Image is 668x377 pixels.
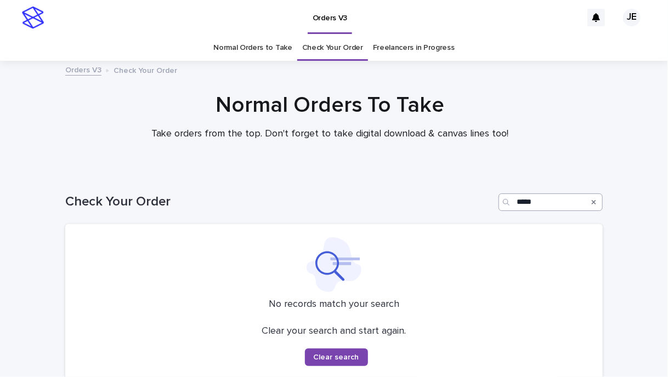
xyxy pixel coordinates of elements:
[623,9,641,26] div: JE
[373,35,455,61] a: Freelancers in Progress
[65,63,101,76] a: Orders V3
[111,128,550,140] p: Take orders from the top. Don't forget to take digital download & canvas lines too!
[65,194,494,210] h1: Check Your Order
[22,7,44,28] img: stacker-logo-s-only.png
[305,349,368,366] button: Clear search
[314,353,359,361] span: Clear search
[302,35,363,61] a: Check Your Order
[213,35,292,61] a: Normal Orders to Take
[262,325,406,338] p: Clear your search and start again.
[114,64,177,76] p: Check Your Order
[78,299,590,311] p: No records match your search
[61,92,599,118] h1: Normal Orders To Take
[499,193,603,211] input: Search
